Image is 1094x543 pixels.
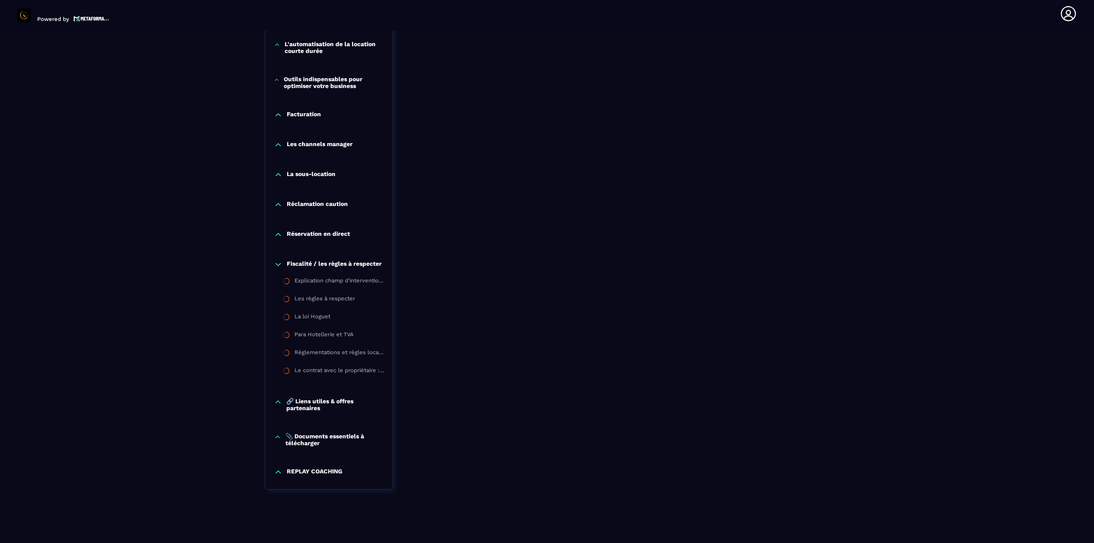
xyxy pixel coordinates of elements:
div: Le contrat avec le propriétaire : indispensable pour se protéger [294,367,384,376]
p: Facturation [287,111,321,119]
p: La sous-location [287,170,335,179]
p: Outils indispensables pour optimiser votre business [284,76,384,89]
img: logo-branding [17,9,31,22]
p: Powered by [37,16,69,22]
div: Para Hotellerie et TVA [294,331,354,340]
img: logo [74,15,109,22]
p: REPLAY COACHING [287,468,342,476]
div: Réglementations et règles locales [294,349,384,358]
p: 🔗 Liens utiles & offres partenaires [286,398,384,411]
div: Les règles à respecter [294,295,355,305]
p: L'automatisation de la location courte durée [285,41,384,54]
div: Explication champ d'intervention [PERSON_NAME] [294,277,384,287]
p: Fiscalité / les règles à respecter [287,260,382,269]
p: Réclamation caution [287,200,348,209]
div: La loi Hoguet [294,313,330,323]
p: Réservation en direct [287,230,350,239]
p: Les channels manager [287,141,353,149]
p: 📎 Documents essentiels à télécharger [285,433,384,446]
